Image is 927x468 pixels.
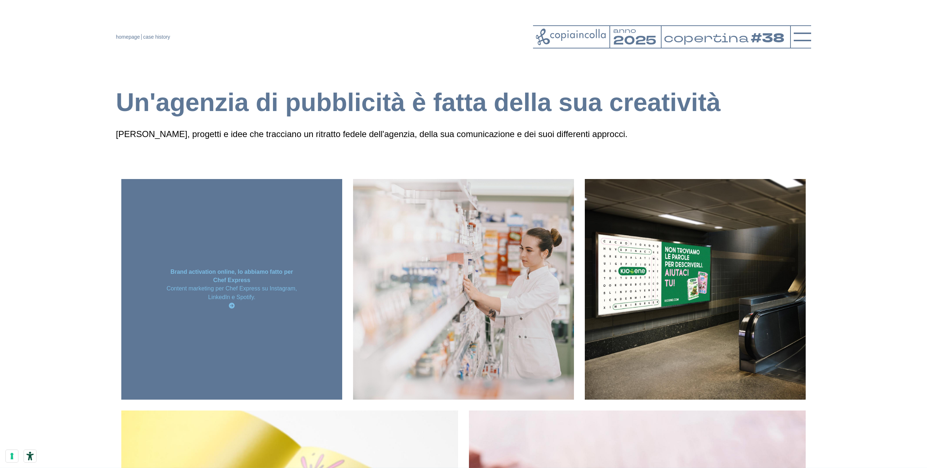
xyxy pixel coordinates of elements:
tspan: #38 [752,30,787,48]
strong: Social, influencer e campagna OOH per [PERSON_NAME] [641,269,750,283]
p: [PERSON_NAME], progetti e idee che tracciano un ritratto fedele dell'agenzia, della sua comunicaz... [116,127,811,141]
a: Brand activation online, lo abbiamo fatto per Chef Express Content marketing per Chef Express su ... [121,179,342,400]
tspan: anno [613,26,636,35]
h1: Un'agenzia di pubblicità è fatta della sua creatività [116,87,811,119]
tspan: 2025 [613,32,657,49]
p: Content marketing per Chef Express su Instagram, LinkedIn e Spotify. [165,284,298,302]
span: case history [143,34,170,40]
p: Content marketing e content creation per Instagram e Facebook de LaFarmacia. [397,284,530,302]
span: Strategia e attività per il brand re nella GDO italiana del food a base di proteine vegetali [629,285,762,300]
strong: Brand activation online, lo abbiamo fatto per Chef Express [171,269,293,283]
button: Le tue preferenze relative al consenso per le tecnologie di tracciamento [6,450,18,462]
tspan: copertina [664,30,750,47]
a: homepage [116,34,140,40]
button: Strumenti di accessibilità [24,450,36,462]
strong: Una nuova vita per la comunicazione social de LaFarmacia. [399,269,528,283]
